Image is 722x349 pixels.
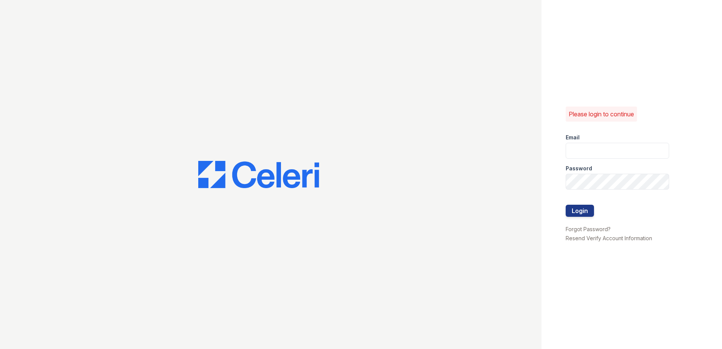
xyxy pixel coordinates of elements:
label: Email [566,134,580,141]
label: Password [566,165,592,172]
a: Forgot Password? [566,226,611,232]
a: Resend Verify Account Information [566,235,652,241]
p: Please login to continue [569,110,634,119]
img: CE_Logo_Blue-a8612792a0a2168367f1c8372b55b34899dd931a85d93a1a3d3e32e68fde9ad4.png [198,161,319,188]
button: Login [566,205,594,217]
